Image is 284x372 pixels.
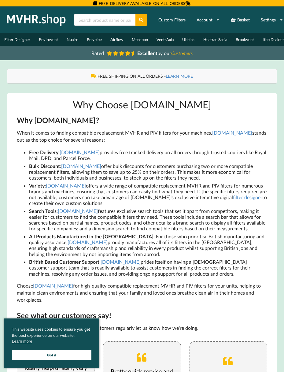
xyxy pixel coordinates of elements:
a: [DOMAIN_NAME] [212,130,252,136]
a: Custom Filters [154,14,190,25]
a: Envirovent [35,33,62,46]
img: mvhr.shop.png [4,12,68,28]
a: Nuaire [62,33,83,46]
li: : provides free tracked delivery on all orders through trusted couriers like Royal Mail, DPD, and... [29,148,267,162]
h1: Why Choose [DOMAIN_NAME] [17,98,267,111]
a: [DOMAIN_NAME] [33,283,73,288]
a: filter designer [233,194,262,200]
span: British Based Customer Support [29,259,99,265]
a: [DOMAIN_NAME] [46,183,86,188]
a: cookies - Learn more [12,338,32,344]
div: cookieconsent [4,318,99,368]
a: [DOMAIN_NAME] [101,259,141,265]
a: Airflow [106,33,127,46]
span: Free Delivery [29,149,58,155]
p: Don't just take our word for it, our customers regularly let us know how we're doing. [17,325,267,332]
span: Variety [29,183,45,188]
a: Monsoon [127,33,152,46]
li: : prides itself on having a [DEMOGRAPHIC_DATA] customer support team that is readily available to... [29,258,267,277]
input: Search product name or part number... [74,14,135,26]
a: Ubbink [178,33,199,46]
p: When it comes to finding compatible replacement MVHR and PIV filters for your machines, stands ou... [17,129,267,143]
a: [DOMAIN_NAME] [68,239,108,245]
span: This website uses cookies to ensure you get the best experience on our website. [12,326,91,346]
a: Basket [227,14,254,25]
a: Rated Excellentby ourCustomers [87,48,197,58]
li: : offer bulk discounts for customers purchasing two or more compatible replacement filters, allow... [29,162,267,182]
h2: Why [DOMAIN_NAME]? [17,116,267,125]
span: All Products Manufactured in the [GEOGRAPHIC_DATA] [29,233,153,239]
p: Choose for high-quality compatible replacement MVHR and PIV filters for your units, helping to ma... [17,282,267,303]
span: Rated [91,50,104,56]
a: Account [193,14,224,25]
span: by our [137,50,193,56]
a: [DOMAIN_NAME] [58,208,98,214]
b: Excellent [137,50,157,56]
i: Customers [171,50,193,56]
div: FREE SHIPPING ON ALL ORDERS - [13,73,271,79]
a: Brookvent [231,33,258,46]
li: : offers a wide range of compatible replacement MVHR and PIV filters for numerous brands and mach... [29,182,267,207]
li: : features exclusive search tools that set it apart from competitors, making it easier for custom... [29,207,267,232]
span: Search Tools [29,208,57,214]
li: : For those who prioritise British manufacturing and quality assurance, proudly manufactures all ... [29,232,267,258]
a: Vent-Axia [152,33,178,46]
a: [DOMAIN_NAME] [60,149,100,155]
a: Heatrae Sadia [199,33,231,46]
a: Polypipe [83,33,106,46]
a: [DOMAIN_NAME] [61,163,101,169]
span: Bulk Discount [29,163,60,169]
a: LEARN MORE [166,73,193,79]
a: Got it cookie [12,350,91,360]
h2: See what our customers say! [17,311,267,320]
